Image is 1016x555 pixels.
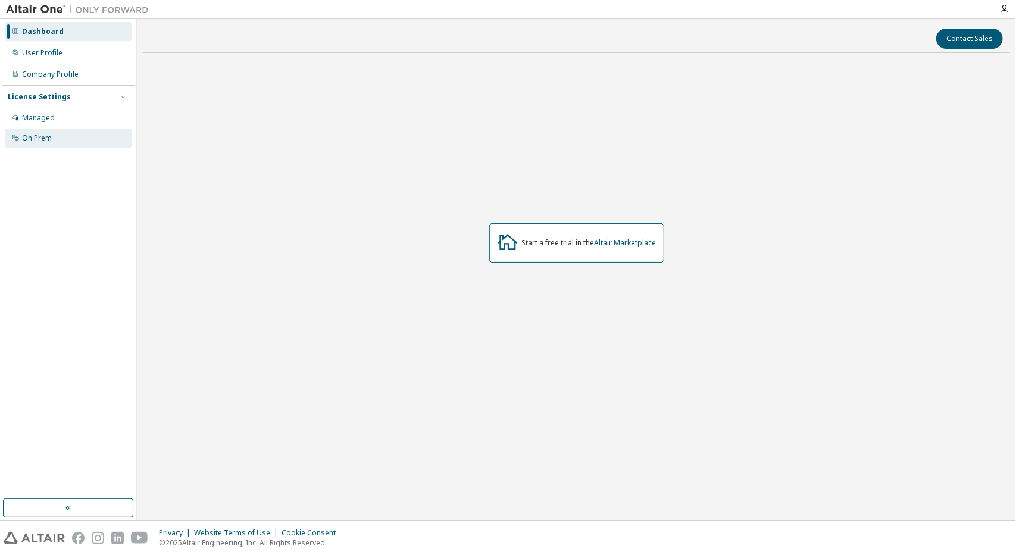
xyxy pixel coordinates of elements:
div: Privacy [159,528,194,538]
a: Altair Marketplace [595,238,657,248]
div: On Prem [22,133,52,143]
div: User Profile [22,48,62,58]
img: facebook.svg [72,532,85,544]
img: Altair One [6,4,155,15]
img: youtube.svg [131,532,148,544]
img: instagram.svg [92,532,104,544]
img: linkedin.svg [111,532,124,544]
div: License Settings [8,92,71,102]
div: Website Terms of Use [194,528,282,538]
img: altair_logo.svg [4,532,65,544]
div: Start a free trial in the [522,238,657,248]
div: Cookie Consent [282,528,343,538]
div: Dashboard [22,27,64,36]
div: Company Profile [22,70,79,79]
div: Managed [22,113,55,123]
p: © 2025 Altair Engineering, Inc. All Rights Reserved. [159,538,343,548]
button: Contact Sales [936,29,1003,49]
